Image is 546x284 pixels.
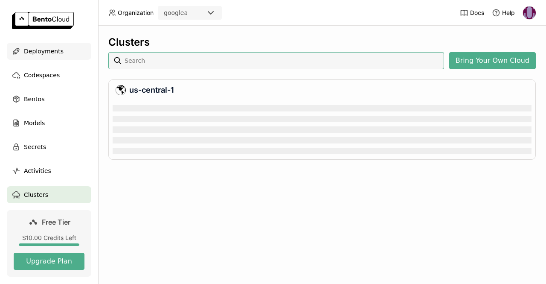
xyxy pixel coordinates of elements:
button: Bring Your Own Cloud [449,52,536,69]
a: Models [7,114,91,132]
a: Docs [460,9,484,17]
div: $10.00 Credits Left [14,234,84,242]
img: vikas us [523,6,536,19]
div: googlea [164,9,188,17]
span: Bentos [24,94,44,104]
span: Secrets [24,142,46,152]
span: Organization [118,9,154,17]
a: Free Tier$10.00 Credits LeftUpgrade Plan [7,210,91,277]
span: Codespaces [24,70,60,80]
a: Bentos [7,91,91,108]
span: Activities [24,166,51,176]
input: Search [124,54,441,67]
div: Help [492,9,515,17]
a: Activities [7,162,91,179]
button: Upgrade Plan [14,253,84,270]
img: logo [12,12,74,29]
span: Models [24,118,45,128]
span: Free Tier [42,218,70,226]
div: Clusters [108,36,536,49]
span: Clusters [24,190,48,200]
a: Clusters [7,186,91,203]
span: Docs [470,9,484,17]
span: Deployments [24,46,64,56]
a: Deployments [7,43,91,60]
div: us-central-1 [116,85,529,95]
a: Codespaces [7,67,91,84]
span: Help [502,9,515,17]
a: Secrets [7,138,91,155]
